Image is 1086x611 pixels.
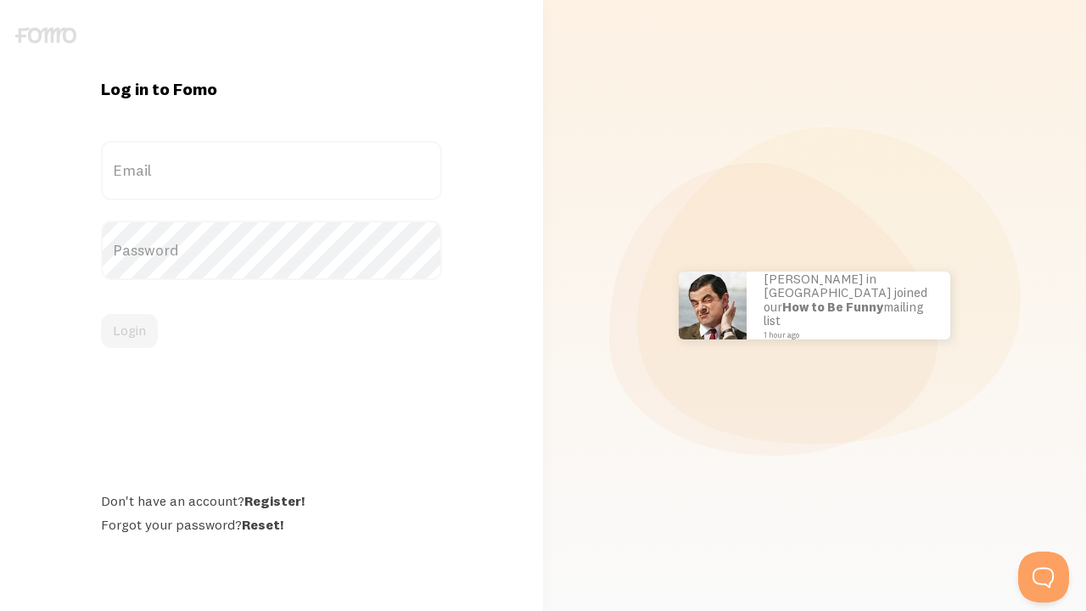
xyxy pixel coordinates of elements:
a: Register! [244,492,305,509]
label: Email [101,141,443,200]
div: Forgot your password? [101,516,443,533]
a: Reset! [242,516,283,533]
label: Password [101,221,443,280]
h1: Log in to Fomo [101,78,443,100]
div: Don't have an account? [101,492,443,509]
iframe: Help Scout Beacon - Open [1018,552,1069,603]
img: fomo-logo-gray-b99e0e8ada9f9040e2984d0d95b3b12da0074ffd48d1e5cb62ac37fc77b0b268.svg [15,27,76,43]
